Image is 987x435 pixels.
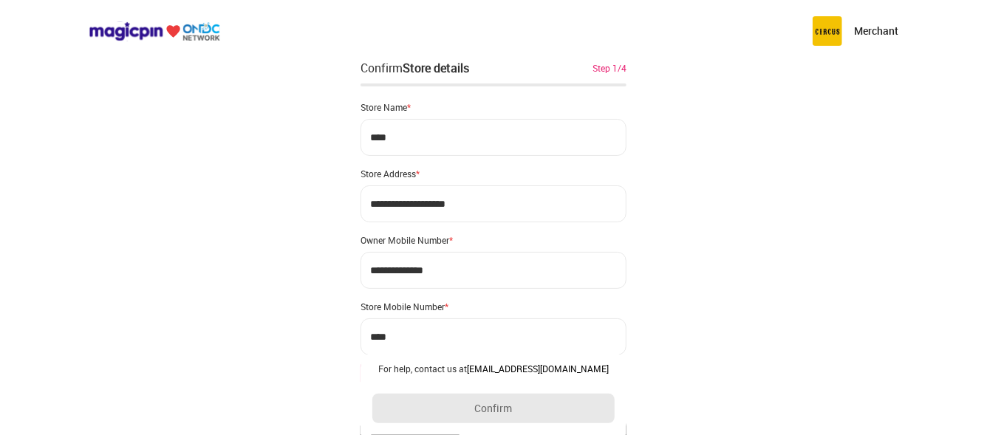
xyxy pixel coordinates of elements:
[854,24,898,38] p: Merchant
[361,301,626,312] div: Store Mobile Number
[89,21,220,41] img: ondc-logo-new-small.8a59708e.svg
[372,394,615,423] button: Confirm
[361,59,469,77] div: Confirm
[403,60,469,76] div: Store details
[467,363,609,374] a: [EMAIL_ADDRESS][DOMAIN_NAME]
[361,101,626,113] div: Store Name
[361,234,626,246] div: Owner Mobile Number
[592,61,626,75] div: Step 1/4
[361,168,626,179] div: Store Address
[813,16,842,46] img: circus.b677b59b.png
[372,363,615,374] div: For help, contact us at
